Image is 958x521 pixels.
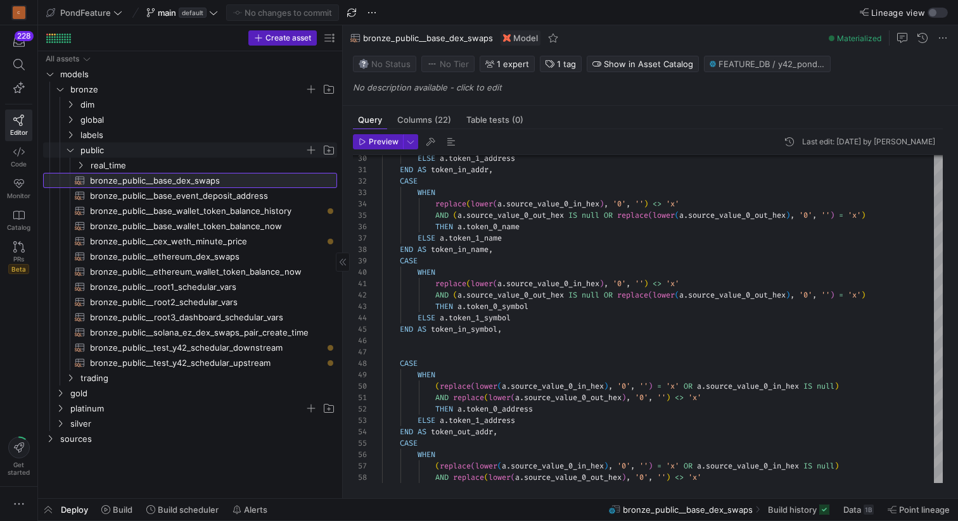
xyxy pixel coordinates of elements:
span: Alerts [244,505,267,515]
div: Press SPACE to select this row. [43,234,337,249]
span: ( [648,290,653,300]
span: WHEN [418,267,435,277]
div: Press SPACE to select this row. [43,355,337,370]
span: . [462,290,466,300]
span: 'x' [848,290,861,300]
span: = [657,381,661,391]
div: Press SPACE to select this row. [43,218,337,234]
span: '0' [799,290,812,300]
span: null [582,210,599,220]
span: source_value_0_out_hex [524,392,622,403]
span: Build history [768,505,817,515]
span: ) [644,279,648,289]
span: source_value_0_out_hex [688,210,786,220]
a: bronze_public__root2_schedular_vars​​​​​​​​​​ [43,294,337,310]
span: . [684,290,688,300]
button: PondFeature [43,4,125,21]
a: bronze_public__base_dex_swaps​​​​​​​​​​ [43,173,337,188]
span: '0' [617,381,630,391]
span: , [489,165,493,175]
div: 31 [353,164,367,175]
span: platinum [70,401,305,416]
div: 37 [353,232,367,244]
button: 228 [5,30,32,53]
span: ) [834,381,839,391]
a: Catalog [5,204,32,236]
div: Press SPACE to select this row. [43,51,337,66]
span: AND [435,392,449,403]
span: CASE [400,358,418,368]
span: trading [80,371,335,386]
span: IS [568,210,577,220]
span: FEATURE_DB / y42_pondfeature_main / BRONZE_PUBLIC__BASE_DEX_SWAPS [718,59,825,69]
span: PondFeature [60,8,111,18]
div: 44 [353,312,367,323]
span: WHEN [418,187,435,198]
a: bronze_public__ethereum_dex_swaps​​​​​​​​​​ [43,249,337,264]
span: END [400,165,413,175]
a: Editor [5,110,32,141]
span: . [462,301,466,311]
div: Press SPACE to select this row. [43,112,337,127]
span: END [400,244,413,254]
span: token_0_name [466,222,520,232]
span: ) [830,290,834,300]
span: ( [511,392,515,403]
span: token_in_name [431,244,489,254]
button: Build [96,499,138,520]
span: a [679,290,684,300]
div: Press SPACE to select this row. [43,386,337,401]
span: replace [617,210,648,220]
a: bronze_public__ethereum_wallet_token_balance_now​​​​​​​​​​ [43,264,337,279]
span: a [457,301,462,311]
span: AS [418,165,426,175]
div: All assets [46,54,79,63]
span: token_0_symbol [466,301,528,311]
div: Press SPACE to select this row. [43,66,337,82]
span: Model [513,33,538,43]
span: , [648,392,653,403]
span: silver [70,417,335,431]
div: 32 [353,175,367,187]
a: bronze_public__test_y42_schedular_upstream​​​​​​​​​​ [43,355,337,370]
span: ( [466,279,471,289]
span: ) [786,290,790,300]
span: 1 tag [557,59,576,69]
span: Preview [369,137,399,146]
button: 1 expert [480,56,535,72]
span: source_value_0_in_hex [506,279,599,289]
span: real_time [91,158,335,173]
div: 39 [353,255,367,267]
div: 35 [353,210,367,221]
div: 51 [353,392,367,403]
span: null [582,290,599,300]
div: Press SPACE to select this row. [43,279,337,294]
span: replace [453,392,484,403]
div: Press SPACE to select this row. [43,401,337,416]
span: bronze_public__base_dex_swaps [363,33,493,43]
button: Build history [762,499,835,520]
span: 1 expert [497,59,529,69]
span: default [179,8,207,18]
span: = [839,290,843,300]
div: 36 [353,221,367,232]
button: maindefault [143,4,221,21]
span: bronze_public__solana_ez_dex_swaps_pair_create_time​​​​​​​​​​ [90,325,323,340]
div: Press SPACE to select this row. [43,158,337,173]
span: , [626,279,630,289]
span: '' [635,199,644,209]
span: ( [493,279,497,289]
span: models [60,67,335,82]
span: '0' [635,392,648,403]
span: replace [435,279,466,289]
span: bronze_public__ethereum_dex_swaps​​​​​​​​​​ [90,249,323,264]
img: No status [359,59,369,69]
span: WHEN [418,370,435,380]
div: Press SPACE to select this row. [43,97,337,112]
span: a [457,210,462,220]
span: , [604,279,608,289]
span: <> [653,279,661,289]
span: ( [648,210,653,220]
span: = [839,210,843,220]
span: ) [648,381,653,391]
